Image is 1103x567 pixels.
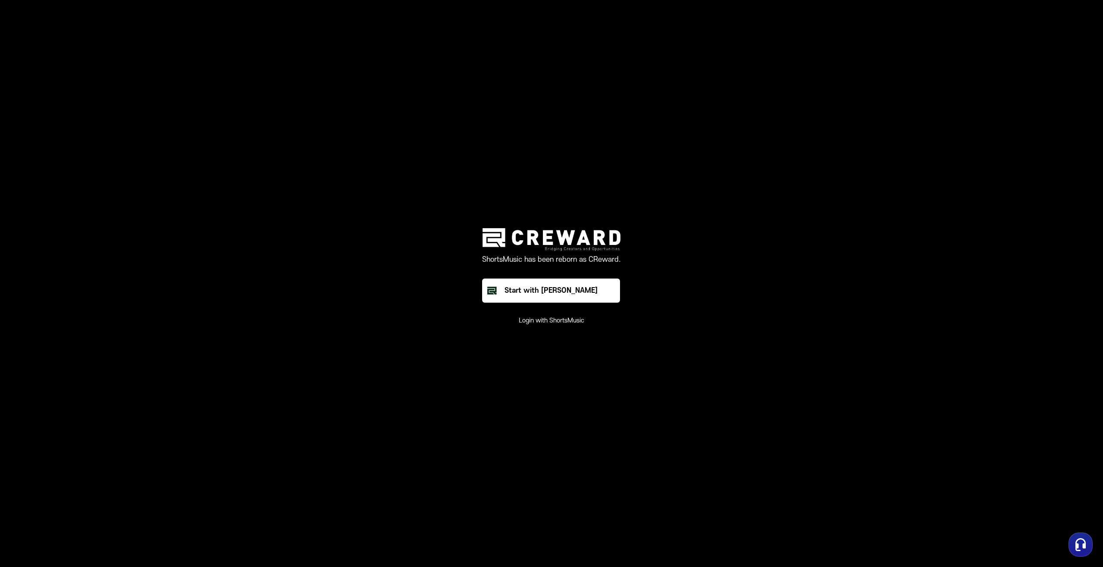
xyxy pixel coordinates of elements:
button: Start with [PERSON_NAME] [482,279,620,303]
div: Start with [PERSON_NAME] [505,285,598,296]
p: ShortsMusic has been reborn as CReward. [482,254,621,265]
a: Start with [PERSON_NAME] [482,279,621,303]
button: Login with ShortsMusic [519,316,584,325]
img: creward logo [483,228,620,251]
